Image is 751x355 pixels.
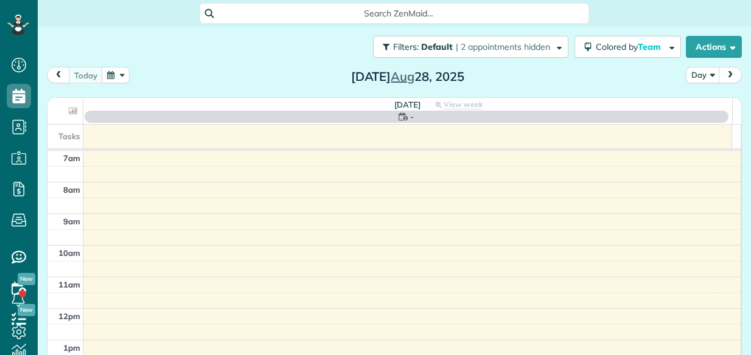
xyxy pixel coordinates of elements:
[69,67,103,83] button: today
[58,131,80,141] span: Tasks
[575,36,681,58] button: Colored byTeam
[686,36,742,58] button: Actions
[18,273,35,285] span: New
[63,185,80,195] span: 8am
[63,343,80,353] span: 1pm
[391,69,414,84] span: Aug
[638,41,663,52] span: Team
[421,41,453,52] span: Default
[719,67,742,83] button: next
[394,100,421,109] span: [DATE]
[456,41,550,52] span: | 2 appointments hidden
[393,41,419,52] span: Filters:
[444,100,483,109] span: View week
[58,248,80,258] span: 10am
[332,70,484,83] h2: [DATE] 28, 2025
[410,111,414,123] span: -
[596,41,665,52] span: Colored by
[63,216,80,226] span: 9am
[686,67,720,83] button: Day
[47,67,70,83] button: prev
[373,36,568,58] button: Filters: Default | 2 appointments hidden
[58,280,80,289] span: 11am
[63,153,80,163] span: 7am
[367,36,568,58] a: Filters: Default | 2 appointments hidden
[58,311,80,321] span: 12pm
